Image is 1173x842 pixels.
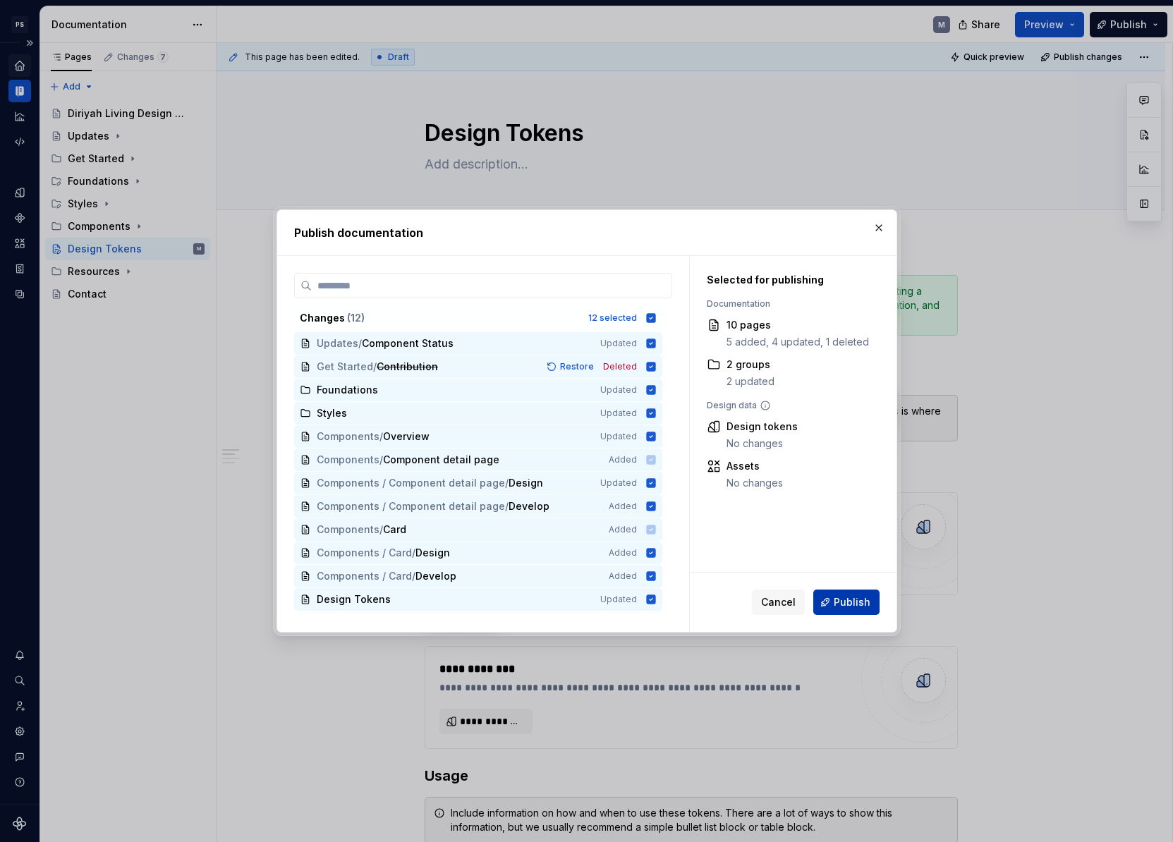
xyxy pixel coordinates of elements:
[317,406,347,420] span: Styles
[317,429,379,444] span: Components
[300,311,580,325] div: Changes
[707,273,873,287] div: Selected for publishing
[752,590,805,615] button: Cancel
[317,360,373,374] span: Get Started
[603,361,637,372] span: Deleted
[727,318,869,332] div: 10 pages
[379,429,383,444] span: /
[317,499,505,513] span: Components / Component detail page
[317,476,505,490] span: Components / Component detail page
[505,476,509,490] span: /
[415,546,450,560] span: Design
[727,437,798,451] div: No changes
[727,459,783,473] div: Assets
[727,420,798,434] div: Design tokens
[373,360,377,374] span: /
[294,224,880,241] h2: Publish documentation
[412,546,415,560] span: /
[505,499,509,513] span: /
[727,358,774,372] div: 2 groups
[509,499,549,513] span: Develop
[560,361,594,372] span: Restore
[317,336,358,350] span: Updates
[362,336,454,350] span: Component Status
[383,429,430,444] span: Overview
[600,384,637,396] span: Updated
[727,374,774,389] div: 2 updated
[317,592,391,606] span: Design Tokens
[813,590,880,615] button: Publish
[707,400,873,411] div: Design data
[412,569,415,583] span: /
[609,571,637,582] span: Added
[727,335,869,349] div: 5 added, 4 updated, 1 deleted
[834,595,870,609] span: Publish
[317,569,412,583] span: Components / Card
[600,408,637,419] span: Updated
[588,312,637,324] div: 12 selected
[600,594,637,605] span: Updated
[542,360,600,374] button: Restore
[761,595,796,609] span: Cancel
[509,476,543,490] span: Design
[317,546,412,560] span: Components / Card
[317,383,378,397] span: Foundations
[415,569,456,583] span: Develop
[358,336,362,350] span: /
[707,298,873,310] div: Documentation
[609,501,637,512] span: Added
[347,312,365,324] span: ( 12 )
[727,476,783,490] div: No changes
[377,360,438,374] span: Contribution
[600,431,637,442] span: Updated
[600,477,637,489] span: Updated
[600,338,637,349] span: Updated
[609,547,637,559] span: Added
